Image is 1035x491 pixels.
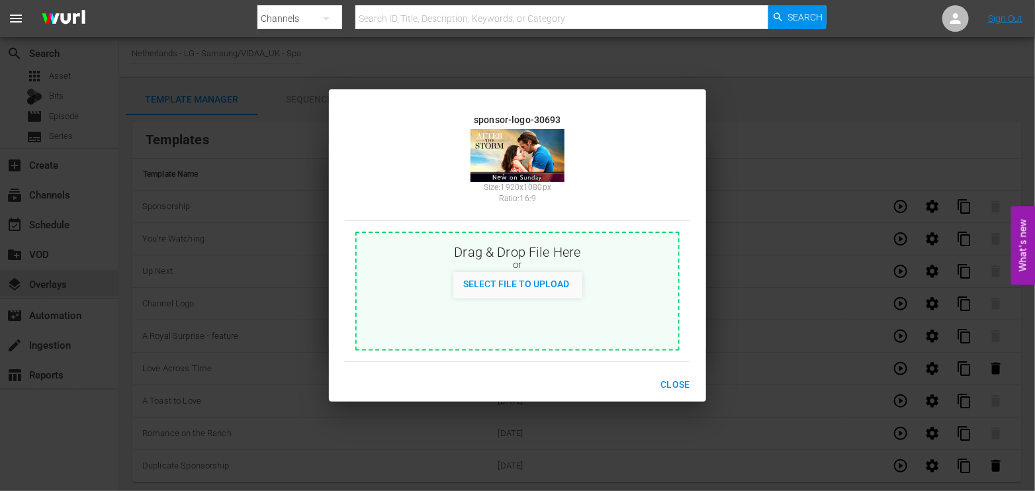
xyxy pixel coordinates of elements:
img: 1019-sponsor-logo-30693_v1.jpg [471,129,564,182]
img: ans4CAIJ8jUAAAAAAAAAAAAAAAAAAAAAAAAgQb4GAAAAAAAAAAAAAAAAAAAAAAAAJMjXAAAAAAAAAAAAAAAAAAAAAAAAgAT5G... [32,3,95,34]
a: Sign Out [988,13,1022,24]
div: Size: 1920 x 1080 px Ratio: 16:9 [355,182,680,210]
span: Close [660,377,690,393]
button: Open Feedback Widget [1011,206,1035,285]
div: sponsor-logo-30693 [355,113,680,122]
span: Search [788,5,823,29]
div: or [357,259,678,272]
span: Select File to Upload [453,279,580,289]
div: Drag & Drop File Here [357,243,678,259]
span: menu [8,11,24,26]
button: Select File to Upload [453,272,580,296]
button: Close [650,373,701,397]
